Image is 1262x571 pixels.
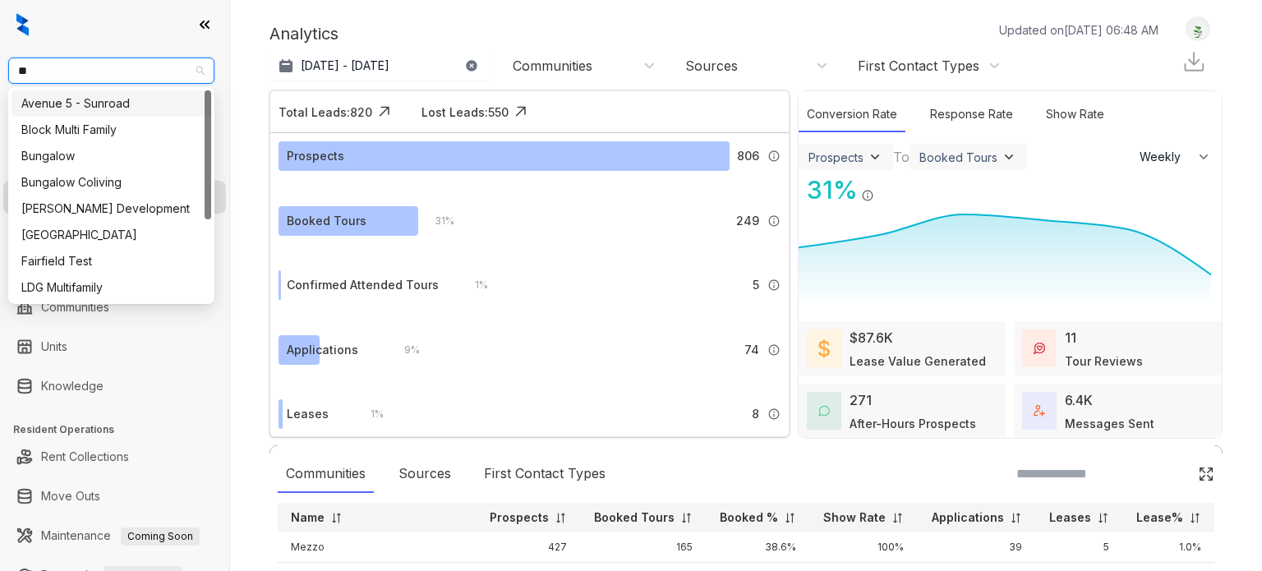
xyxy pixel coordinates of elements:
div: Avenue 5 - Sunroad [21,94,201,113]
li: Communities [3,291,226,324]
span: 249 [736,212,759,230]
img: Download [1181,49,1206,74]
div: Tour Reviews [1065,352,1143,370]
img: Info [767,150,781,163]
div: 6.4K [1065,390,1093,410]
img: sorting [1189,512,1201,524]
div: Lost Leads: 550 [421,104,509,121]
span: 8 [752,405,759,423]
span: 806 [737,147,759,165]
span: Weekly [1140,149,1190,165]
div: Applications [287,341,358,359]
p: Show Rate [823,509,886,526]
img: AfterHoursConversations [818,405,830,417]
div: Communities [513,57,592,75]
div: Fairfield Test [21,252,201,270]
img: LeaseValue [818,338,830,358]
a: Communities [41,291,109,324]
td: 1.0% [1122,532,1214,563]
div: Block Multi Family [21,121,201,139]
a: Move Outs [41,480,100,513]
div: Davis Development [12,196,211,222]
img: TotalFum [1034,405,1045,417]
span: Coming Soon [121,527,200,546]
img: Info [861,189,874,202]
img: sorting [1010,512,1022,524]
p: Booked Tours [594,509,675,526]
td: 38.6% [706,532,809,563]
img: Info [767,343,781,357]
span: 5 [753,276,759,294]
div: Sources [685,57,738,75]
li: Knowledge [3,370,226,403]
div: [PERSON_NAME] Development [21,200,201,218]
td: 165 [580,532,706,563]
img: Info [767,408,781,421]
div: 11 [1065,328,1076,348]
div: Response Rate [922,97,1021,132]
img: logo [16,13,29,36]
h3: Resident Operations [13,422,229,437]
li: Leasing [3,181,226,214]
li: Collections [3,220,226,253]
div: Conversion Rate [799,97,905,132]
img: Info [767,279,781,292]
div: Bungalow Coliving [12,169,211,196]
div: LDG Multifamily [12,274,211,301]
div: Fairfield [12,222,211,248]
li: Rent Collections [3,440,226,473]
div: To [893,147,910,167]
div: Fairfield Test [12,248,211,274]
img: sorting [1097,512,1109,524]
td: 39 [917,532,1034,563]
div: Prospects [808,150,864,164]
div: Show Rate [1038,97,1112,132]
div: Bungalow Coliving [21,173,201,191]
li: Move Outs [3,480,226,513]
div: Communities [278,455,374,493]
div: 31 % [418,212,454,230]
td: Mezzo [278,532,475,563]
img: sorting [555,512,567,524]
div: $87.6K [850,328,893,348]
div: Block Multi Family [12,117,211,143]
img: Click Icon [1198,466,1214,482]
button: Weekly [1130,142,1222,172]
div: LDG Multifamily [21,279,201,297]
p: Updated on [DATE] 06:48 AM [999,21,1158,39]
img: ViewFilterArrow [1001,149,1017,165]
p: Lease% [1136,509,1183,526]
img: sorting [891,512,904,524]
div: Confirmed Attended Tours [287,276,439,294]
div: Messages Sent [1065,415,1154,432]
div: Bungalow [12,143,211,169]
p: Applications [932,509,1004,526]
img: UserAvatar [1186,21,1209,38]
div: Bungalow [21,147,201,165]
li: Maintenance [3,519,226,552]
div: 1 % [354,405,384,423]
img: Click Icon [509,99,533,124]
div: Avenue 5 - Sunroad [12,90,211,117]
span: 74 [744,341,759,359]
li: Units [3,330,226,363]
img: TourReviews [1034,343,1045,354]
img: SearchIcon [1163,467,1177,481]
div: First Contact Types [476,455,614,493]
div: After-Hours Prospects [850,415,976,432]
p: Prospects [490,509,549,526]
div: Total Leads: 820 [279,104,372,121]
td: 5 [1035,532,1122,563]
li: Leads [3,110,226,143]
img: sorting [784,512,796,524]
p: Analytics [269,21,339,46]
img: ViewFilterArrow [867,149,883,165]
div: Sources [390,455,459,493]
div: 9 % [388,341,420,359]
a: Knowledge [41,370,104,403]
p: Name [291,509,325,526]
div: 1 % [458,276,488,294]
div: Prospects [287,147,344,165]
div: Booked Tours [919,150,997,164]
div: 31 % [799,172,858,209]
